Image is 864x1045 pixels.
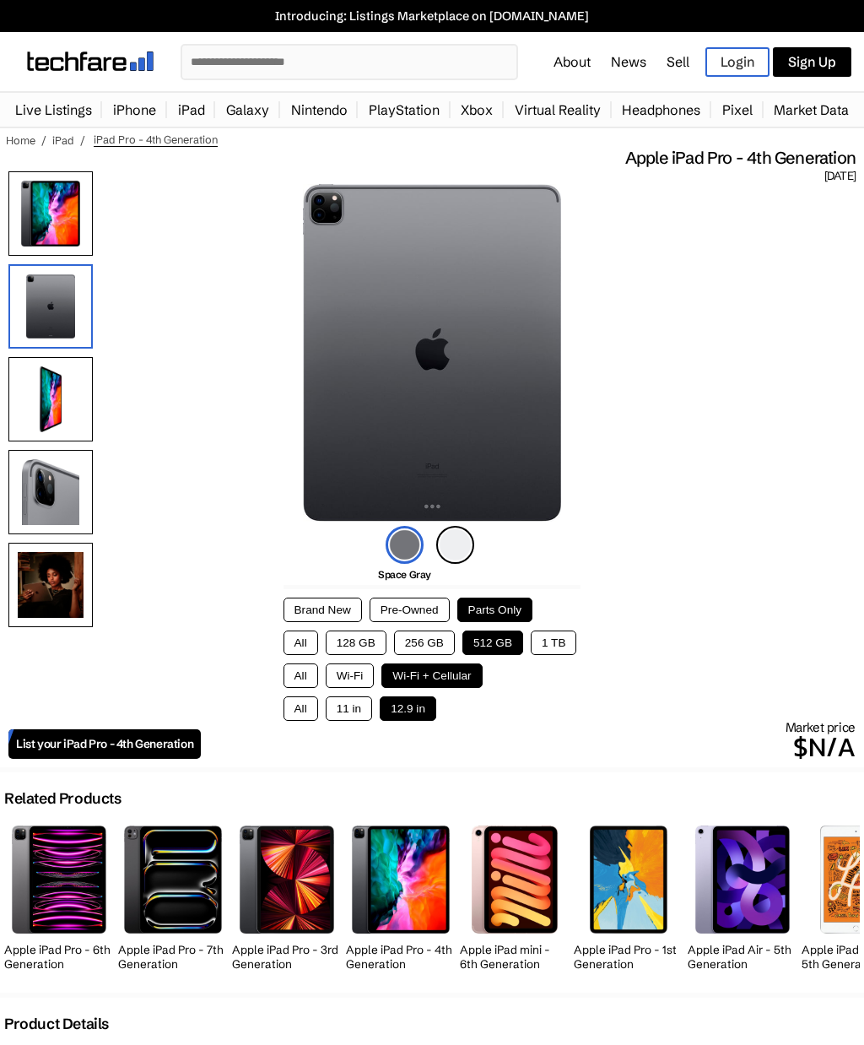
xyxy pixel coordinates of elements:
img: techfare logo [27,51,154,71]
img: iPad Pro (3rd Generation) [240,826,334,933]
a: iPad Pro (7th Generation) Apple iPad Pro - 7th Generation [118,816,228,976]
button: 128 GB [326,631,386,655]
img: iPad Pro (4th Generation) [352,826,450,933]
span: List your iPad Pro - 4th Generation [16,737,193,751]
a: Login [705,47,769,77]
a: iPad [52,133,74,147]
a: iPad Pro (4th Generation) Apple iPad Pro - 4th Generation [346,816,456,976]
button: All [283,696,318,721]
span: / [80,133,85,147]
a: Headphones [613,93,709,127]
a: iPad mini (6th Generation) Apple iPad mini - 6th Generation [460,816,570,976]
h2: Apple iPad Pro - 6th Generation [4,943,114,972]
a: iPad Pro (3rd Generation) Apple iPad Pro - 3rd Generation [232,816,342,976]
img: iPad Pro (4th Generation) [303,184,561,522]
button: 1 TB [531,631,576,655]
a: About [553,53,591,70]
button: Wi-Fi [326,663,375,688]
p: $N/A [201,727,856,767]
a: iPhone [105,93,165,127]
img: Side [8,357,93,441]
img: iPad Pro (4th Generation) [8,171,93,256]
img: iPad Air (5th Generation) [695,826,790,933]
span: / [41,133,46,147]
img: space-gray-icon [386,526,424,564]
a: Introducing: Listings Marketplace on [DOMAIN_NAME] [8,8,856,24]
img: iPad Pro (1st Generation) [590,826,667,933]
a: Xbox [452,93,501,127]
span: iPad Pro - 4th Generation [94,133,218,147]
button: 11 in [326,696,372,721]
h2: Apple iPad Pro - 3rd Generation [232,943,342,972]
h2: Apple iPad Pro - 4th Generation [346,943,456,972]
a: Galaxy [218,93,278,127]
button: Wi-Fi + Cellular [381,663,482,688]
a: iPad Pro (1st Generation) Apple iPad Pro - 1st Generation [574,816,683,976]
button: All [283,663,318,688]
a: List your iPad Pro - 4th Generation [8,729,201,759]
button: 256 GB [394,631,455,655]
a: Sign Up [773,47,851,77]
h2: Apple iPad mini - 6th Generation [460,943,570,972]
span: [DATE] [824,169,856,184]
img: silver-icon [436,526,474,564]
a: PlayStation [360,93,448,127]
img: Using [8,543,93,627]
h2: Apple iPad Pro - 7th Generation [118,943,228,972]
a: Pixel [714,93,761,127]
a: iPad Air (5th Generation) Apple iPad Air - 5th Generation [688,816,797,976]
a: News [611,53,646,70]
button: All [283,631,318,655]
button: 512 GB [462,631,523,655]
img: Camera [8,450,93,534]
a: Nintendo [283,93,356,127]
div: Market price [201,719,856,767]
span: Apple iPad Pro - 4th Generation [625,147,856,169]
button: 12.9 in [380,696,436,721]
button: Pre-Owned [370,598,450,622]
a: Market Data [765,93,857,127]
img: iPad mini (6th Generation) [472,826,558,933]
img: iPad Pro (6th Generation) [12,826,107,933]
a: iPad Pro (6th Generation) Apple iPad Pro - 6th Generation [4,816,114,976]
button: Parts Only [457,598,532,622]
span: Space Gray [378,568,431,581]
img: Rear [8,264,93,349]
h2: Apple iPad Air - 5th Generation [688,943,797,972]
a: iPad [170,93,213,127]
h2: Related Products [4,789,121,808]
a: Home [6,133,35,147]
h2: Apple iPad Pro - 1st Generation [574,943,683,972]
img: iPad Pro (7th Generation) [124,826,222,933]
a: Live Listings [7,93,100,127]
a: Sell [667,53,689,70]
a: Virtual Reality [506,93,609,127]
h2: Product Details [4,1015,109,1033]
button: Brand New [283,598,362,622]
